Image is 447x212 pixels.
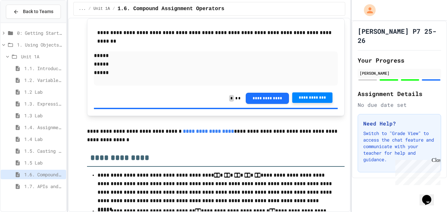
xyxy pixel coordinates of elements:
[24,159,63,166] span: 1.5 Lab
[24,171,63,178] span: 1.6. Compound Assignment Operators
[24,100,63,107] span: 1.3. Expressions and Output [New]
[24,147,63,154] span: 1.5. Casting and Ranges of Values
[393,157,440,185] iframe: chat widget
[24,124,63,131] span: 1.4. Assignment and Input
[357,3,377,18] div: My Account
[358,101,441,109] div: No due date set
[113,6,115,11] span: /
[117,5,224,13] span: 1.6. Compound Assignment Operators
[88,6,91,11] span: /
[363,120,436,127] h3: Need Help?
[420,186,440,205] iframe: chat widget
[24,77,63,84] span: 1.2. Variables and Data Types
[24,136,63,143] span: 1.4 Lab
[24,65,63,72] span: 1.1. Introduction to Algorithms, Programming, and Compilers
[24,88,63,95] span: 1.2 Lab
[24,183,63,190] span: 1.7. APIs and Libraries
[358,56,441,65] h2: Your Progress
[360,70,439,76] div: [PERSON_NAME]
[358,27,441,45] h1: [PERSON_NAME] P7 25-26
[17,41,63,48] span: 1. Using Objects and Methods
[94,6,110,11] span: Unit 1A
[24,112,63,119] span: 1.3 Lab
[23,8,53,15] span: Back to Teams
[358,89,441,98] h2: Assignment Details
[17,29,63,36] span: 0: Getting Started
[21,53,63,60] span: Unit 1A
[79,6,86,11] span: ...
[3,3,45,42] div: Chat with us now!Close
[363,130,436,163] p: Switch to "Grade View" to access the chat feature and communicate with your teacher for help and ...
